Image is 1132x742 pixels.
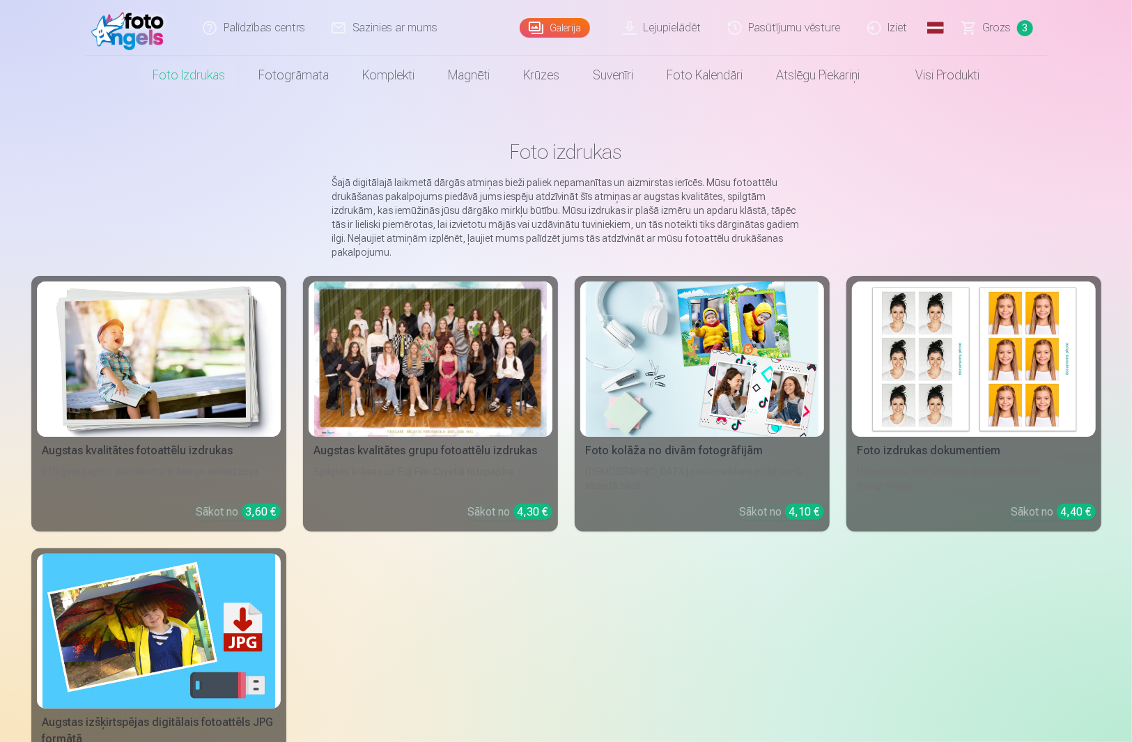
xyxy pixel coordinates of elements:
a: Galerija [520,18,590,38]
a: Foto kolāža no divām fotogrāfijāmFoto kolāža no divām fotogrāfijām[DEMOGRAPHIC_DATA] neaizmirstam... [575,276,830,532]
a: Krūzes [506,56,576,95]
a: Magnēti [431,56,506,95]
a: Komplekti [346,56,431,95]
a: Foto izdrukas dokumentiemFoto izdrukas dokumentiemUniversālas foto izdrukas dokumentiem (6 fotogr... [846,276,1101,532]
div: [DEMOGRAPHIC_DATA] neaizmirstami mirkļi vienā skaistā bildē [580,465,824,493]
img: Augstas izšķirtspējas digitālais fotoattēls JPG formātā [42,554,275,709]
a: Atslēgu piekariņi [759,56,876,95]
a: Visi produkti [876,56,996,95]
img: Augstas kvalitātes fotoattēlu izdrukas [42,281,275,437]
span: 3 [1017,20,1033,36]
a: Foto kalendāri [650,56,759,95]
div: Foto kolāža no divām fotogrāfijām [580,442,824,459]
div: Augstas kvalitātes fotoattēlu izdrukas [37,442,281,459]
p: Šajā digitālajā laikmetā dārgās atmiņas bieži paliek nepamanītas un aizmirstas ierīcēs. Mūsu foto... [332,176,800,259]
img: Foto izdrukas dokumentiem [858,281,1090,437]
div: Spilgtas krāsas uz Fuji Film Crystal fotopapīra [309,465,552,493]
a: Augstas kvalitātes grupu fotoattēlu izdrukasSpilgtas krāsas uz Fuji Film Crystal fotopapīraSākot ... [303,276,558,532]
div: 4,10 € [785,504,824,520]
div: Foto izdrukas dokumentiem [852,442,1096,459]
div: Sākot no [196,504,281,520]
div: 4,40 € [1057,504,1096,520]
span: Grozs [983,20,1011,36]
div: 4,30 € [513,504,552,520]
div: 3,60 € [242,504,281,520]
img: Foto kolāža no divām fotogrāfijām [586,281,819,437]
div: 210 gsm papīrs, piesātināta krāsa un detalizācija [37,465,281,493]
div: Augstas kvalitātes grupu fotoattēlu izdrukas [309,442,552,459]
a: Fotogrāmata [242,56,346,95]
img: /fa1 [91,6,171,50]
div: Sākot no [740,504,824,520]
a: Suvenīri [576,56,650,95]
div: Sākot no [1011,504,1096,520]
div: Universālas foto izdrukas dokumentiem (6 fotogrāfijas) [852,465,1096,493]
a: Foto izdrukas [136,56,242,95]
div: Sākot no [468,504,552,520]
a: Augstas kvalitātes fotoattēlu izdrukasAugstas kvalitātes fotoattēlu izdrukas210 gsm papīrs, piesā... [31,276,286,532]
h1: Foto izdrukas [42,139,1090,164]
